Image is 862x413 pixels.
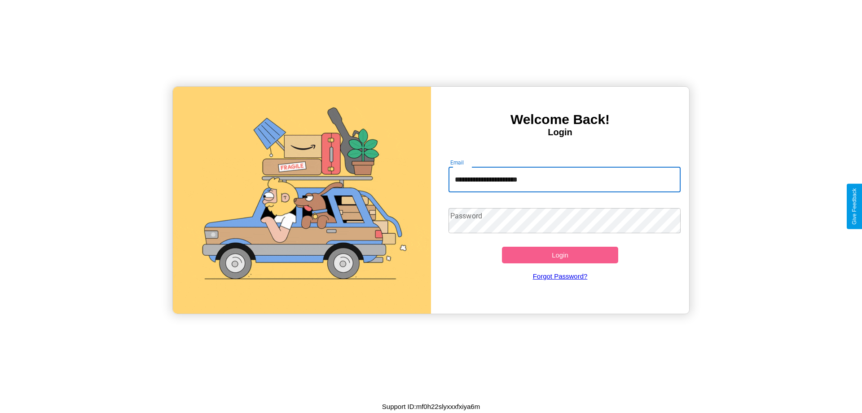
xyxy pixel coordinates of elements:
h3: Welcome Back! [431,112,689,127]
img: gif [173,87,431,314]
p: Support ID: mf0h22slyxxxfxiya6m [382,400,480,413]
label: Email [450,159,464,166]
h4: Login [431,127,689,138]
button: Login [502,247,618,263]
a: Forgot Password? [444,263,677,289]
div: Give Feedback [851,188,858,225]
